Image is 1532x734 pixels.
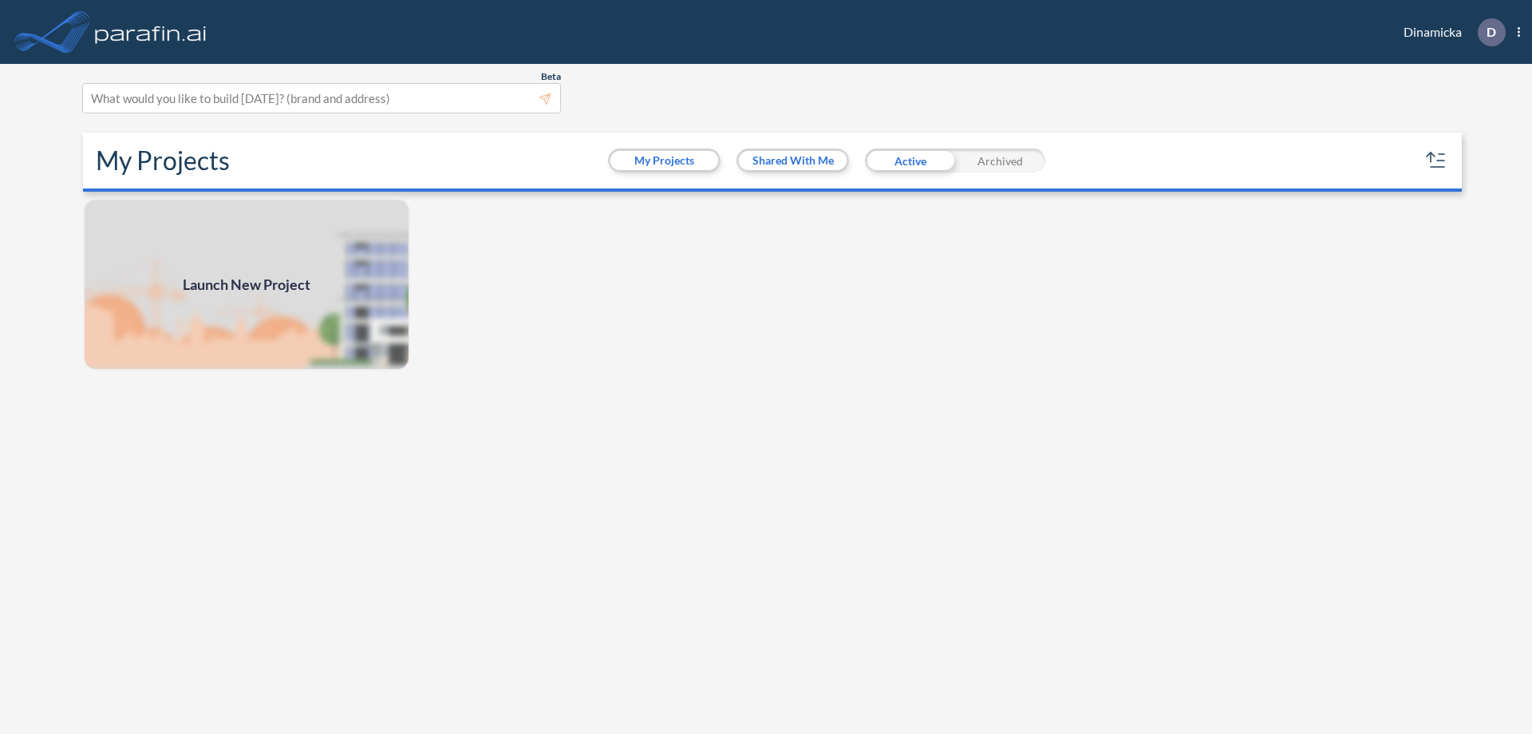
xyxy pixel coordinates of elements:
[83,198,410,371] img: add
[83,198,410,371] a: Launch New Project
[1380,18,1520,46] div: Dinamicka
[541,70,561,83] span: Beta
[1423,148,1449,173] button: sort
[610,151,718,170] button: My Projects
[183,274,310,296] span: Launch New Project
[96,145,230,176] h2: My Projects
[955,149,1045,173] div: Archived
[739,151,847,170] button: Shared With Me
[92,16,210,48] img: logo
[865,149,955,173] div: Active
[1487,25,1496,39] p: D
